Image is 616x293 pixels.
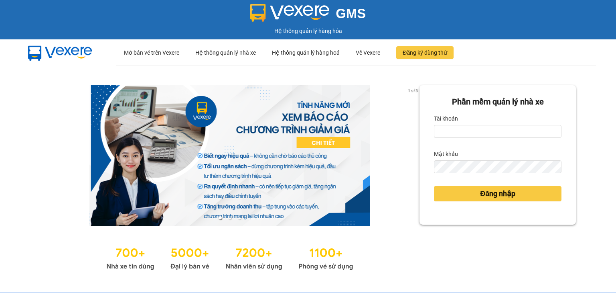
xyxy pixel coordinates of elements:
img: Statistics.png [106,242,353,273]
a: GMS [250,12,366,18]
span: Đăng nhập [480,188,515,199]
img: logo 2 [250,4,330,22]
li: slide item 2 [228,216,231,219]
li: slide item 3 [238,216,241,219]
div: Mở bán vé trên Vexere [124,40,179,66]
button: Đăng ký dùng thử [396,46,454,59]
p: 1 of 3 [405,85,419,96]
span: Đăng ký dùng thử [403,48,447,57]
span: GMS [336,6,366,21]
div: Phần mềm quản lý nhà xe [434,96,561,108]
label: Tài khoản [434,112,458,125]
img: mbUUG5Q.png [20,39,100,66]
li: slide item 1 [219,216,222,219]
button: previous slide / item [40,85,51,226]
div: Hệ thống quản lý hàng hóa [2,27,614,35]
button: Đăng nhập [434,186,561,201]
button: next slide / item [408,85,419,226]
div: Hệ thống quản lý nhà xe [195,40,256,66]
div: Về Vexere [356,40,380,66]
input: Tài khoản [434,125,561,138]
input: Mật khẩu [434,160,561,173]
div: Hệ thống quản lý hàng hoá [272,40,340,66]
label: Mật khẩu [434,148,458,160]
